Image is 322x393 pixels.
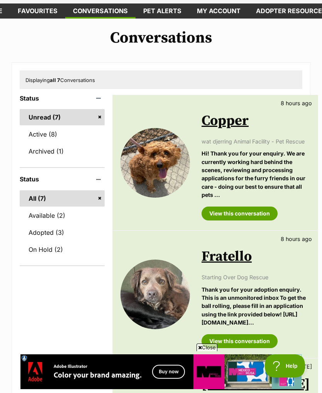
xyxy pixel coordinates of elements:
a: Pet alerts [136,3,189,19]
img: Copper [120,128,190,198]
span: Close [197,343,217,351]
a: Active (8) [20,126,105,142]
a: View this conversation [202,207,278,220]
a: My account [189,3,248,19]
p: Starting Over Dog Rescue [202,273,310,281]
p: Thank you for your adoption enquiry. This is an unmonitored inbox To get the ball rolling, please... [202,285,310,327]
a: Available (2) [20,207,105,224]
a: All (7) [20,190,105,207]
a: Archived (1) [20,143,105,159]
img: Fratello [120,260,190,329]
p: 8 hours ago [281,235,312,243]
a: conversations [65,3,136,19]
a: Copper [202,112,249,130]
iframe: Help Scout Beacon - Open [265,354,307,378]
a: Unread (7) [20,109,105,125]
strong: all 7 [50,77,60,83]
a: Fratello [202,248,252,265]
span: Displaying Conversations [25,77,95,83]
header: Status [20,95,105,102]
a: View this conversation [202,334,278,348]
a: Adopted (3) [20,224,105,241]
p: 8 hours ago [281,99,312,107]
a: Favourites [10,3,65,19]
p: wat djerring Animal Facility - Pet Rescue [202,137,310,145]
a: On Hold (2) [20,241,105,258]
header: Status [20,176,105,183]
p: Hi! Thank you for your enquiry. We are currently working hard behind the scenes, reviewing and pr... [202,149,310,199]
iframe: Advertisement [20,354,302,389]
